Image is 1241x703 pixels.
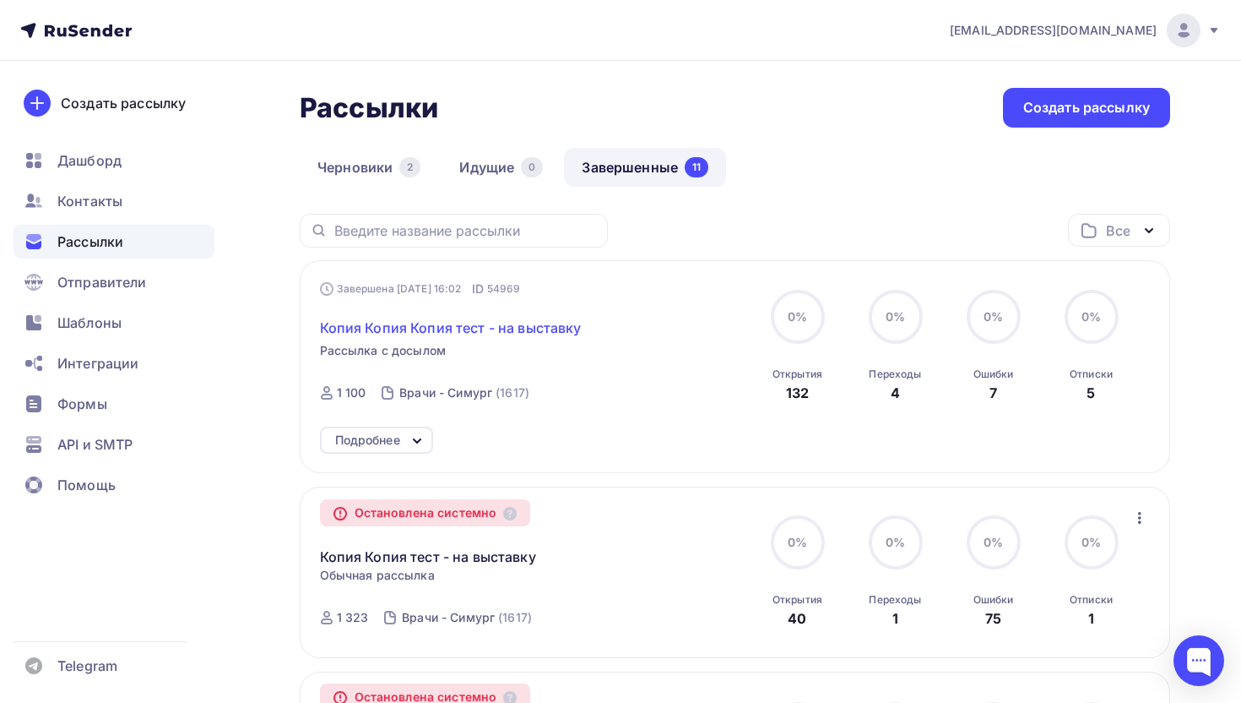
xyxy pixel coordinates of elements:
[14,387,214,421] a: Формы
[57,313,122,333] span: Шаблоны
[399,157,420,177] div: 2
[984,535,1003,549] span: 0%
[300,148,438,187] a: Черновики2
[788,535,807,549] span: 0%
[57,232,123,252] span: Рассылки
[61,93,186,113] div: Создать рассылку
[57,434,133,455] span: API и SMTP
[1023,98,1150,117] div: Создать рассылку
[1087,383,1095,403] div: 5
[399,384,492,401] div: Врачи - Симург
[772,368,822,381] div: Открытия
[402,609,495,626] div: Врачи - Симург
[496,384,529,401] div: (1617)
[14,144,214,177] a: Дашборд
[400,604,534,631] a: Врачи - Симург (1617)
[1068,214,1170,247] button: Все
[498,609,532,626] div: (1617)
[57,150,122,171] span: Дашборд
[57,272,147,292] span: Отправители
[1081,535,1101,549] span: 0%
[786,383,809,403] div: 132
[886,309,905,324] span: 0%
[869,593,921,607] div: Переходы
[1070,368,1113,381] div: Отписки
[442,148,561,187] a: Идущие0
[973,593,1014,607] div: Ошибки
[892,608,898,629] div: 1
[334,221,598,240] input: Введите название рассылки
[320,567,435,584] span: Обычная рассылка
[320,318,582,338] span: Копия Копия Копия тест - на выставку
[14,225,214,259] a: Рассылки
[337,609,369,626] div: 1 323
[564,148,726,187] a: Завершенные11
[1088,608,1094,629] div: 1
[1106,221,1130,241] div: Все
[57,656,117,676] span: Telegram
[57,353,138,373] span: Интеграции
[869,368,921,381] div: Переходы
[772,593,822,607] div: Открытия
[521,157,543,177] div: 0
[685,157,708,177] div: 11
[14,306,214,340] a: Шаблоны
[984,309,1003,324] span: 0%
[950,22,1157,39] span: [EMAIL_ADDRESS][DOMAIN_NAME]
[320,547,536,567] a: Копия Копия тест - на выставку
[337,384,366,401] div: 1 100
[950,14,1221,47] a: [EMAIL_ADDRESS][DOMAIN_NAME]
[320,342,447,359] span: Рассылка с досылом
[300,91,438,125] h2: Рассылки
[57,475,116,495] span: Помощь
[989,383,997,403] div: 7
[472,281,484,297] span: ID
[14,184,214,218] a: Контакты
[788,309,807,324] span: 0%
[788,608,806,629] div: 40
[886,535,905,549] span: 0%
[14,265,214,299] a: Отправители
[335,430,400,450] div: Подробнее
[1070,593,1113,607] div: Отписки
[320,499,531,526] div: Остановлена системно
[973,368,1014,381] div: Ошибки
[487,281,521,297] span: 54969
[320,281,521,297] div: Завершена [DATE] 16:02
[398,379,531,406] a: Врачи - Симург (1617)
[985,608,1001,629] div: 75
[57,394,107,414] span: Формы
[57,191,122,211] span: Контакты
[1081,309,1101,324] span: 0%
[891,383,900,403] div: 4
